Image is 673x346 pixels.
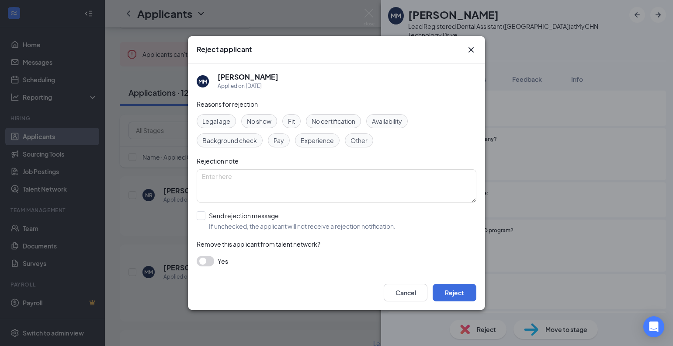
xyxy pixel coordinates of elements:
[218,82,278,91] div: Applied on [DATE]
[218,72,278,82] h5: [PERSON_NAME]
[301,136,334,145] span: Experience
[247,116,271,126] span: No show
[197,45,252,54] h3: Reject applicant
[197,240,320,248] span: Remove this applicant from talent network?
[384,284,427,301] button: Cancel
[218,256,228,266] span: Yes
[202,116,230,126] span: Legal age
[197,157,239,165] span: Rejection note
[466,45,476,55] button: Close
[466,45,476,55] svg: Cross
[643,316,664,337] div: Open Intercom Messenger
[350,136,368,145] span: Other
[197,100,258,108] span: Reasons for rejection
[288,116,295,126] span: Fit
[202,136,257,145] span: Background check
[433,284,476,301] button: Reject
[372,116,402,126] span: Availability
[198,78,207,85] div: MM
[274,136,284,145] span: Pay
[312,116,355,126] span: No certification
